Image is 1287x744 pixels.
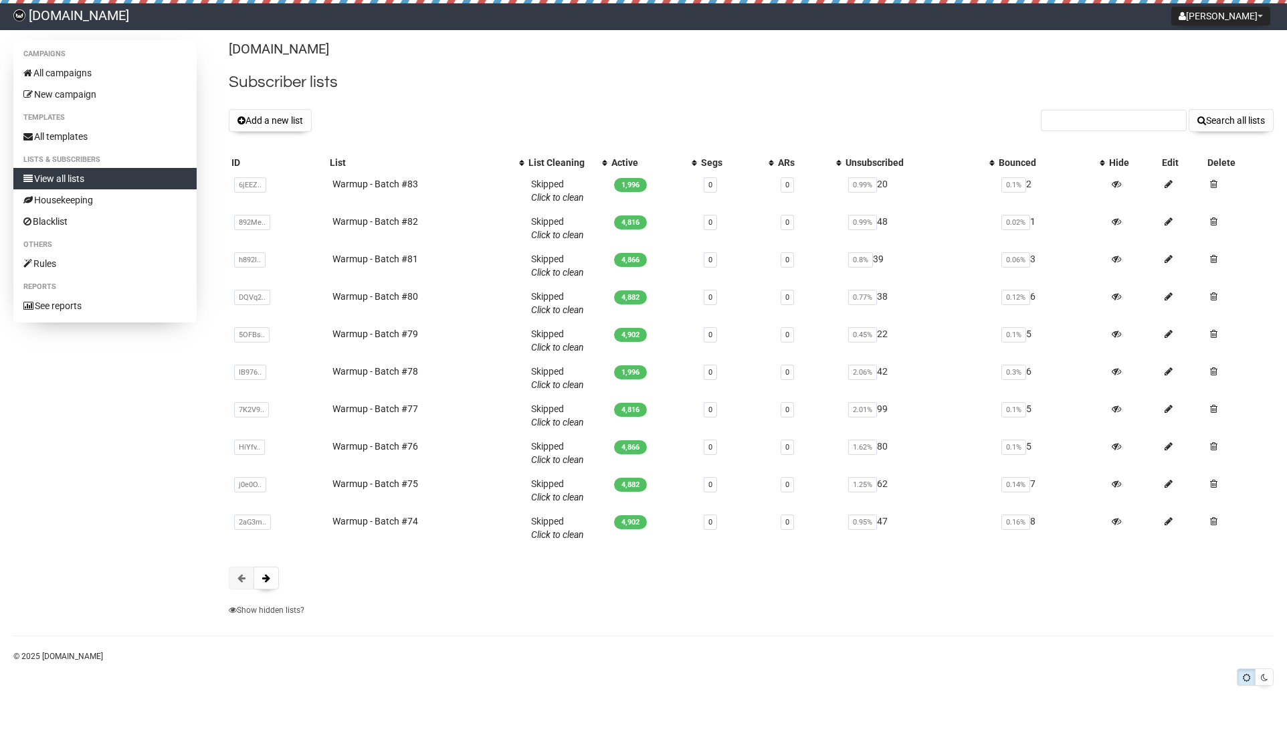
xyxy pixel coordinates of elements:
a: 0 [785,480,789,489]
span: 2.06% [848,365,877,380]
a: 0 [708,293,712,302]
span: 0.1% [1001,440,1026,455]
a: 0 [785,331,789,339]
span: 1.62% [848,440,877,455]
a: 0 [708,181,712,189]
a: Warmup - Batch #78 [332,366,418,377]
span: 4,866 [614,440,647,454]
a: See reports [13,295,197,316]
span: Skipped [531,403,584,428]
th: List: No sort applied, activate to apply an ascending sort [327,153,526,172]
td: 47 [843,509,996,547]
th: ID: No sort applied, sorting is disabled [229,153,326,172]
td: 42 [843,359,996,397]
span: 0.1% [1001,177,1026,193]
li: Campaigns [13,46,197,62]
a: Warmup - Batch #77 [332,403,418,414]
span: HiYfv.. [234,440,265,455]
td: 5 [996,434,1106,472]
a: Housekeeping [13,189,197,211]
td: 5 [996,397,1106,434]
span: 4,902 [614,515,647,529]
a: 0 [708,331,712,339]
td: 20 [843,172,996,209]
span: IB976.. [234,365,266,380]
td: 7 [996,472,1106,509]
span: Skipped [531,329,584,353]
td: 3 [996,247,1106,284]
div: Unsubscribed [846,156,983,169]
li: Lists & subscribers [13,152,197,168]
span: Skipped [531,216,584,240]
td: 80 [843,434,996,472]
span: 0.8% [848,252,873,268]
td: 6 [996,284,1106,322]
a: 0 [708,368,712,377]
a: Rules [13,253,197,274]
div: Active [611,156,685,169]
a: 0 [785,518,789,527]
th: Unsubscribed: No sort applied, activate to apply an ascending sort [843,153,996,172]
span: 0.99% [848,177,877,193]
span: Skipped [531,441,584,465]
span: Skipped [531,179,584,203]
span: Skipped [531,291,584,315]
a: 0 [785,293,789,302]
span: 4,882 [614,290,647,304]
a: View all lists [13,168,197,189]
a: 0 [708,443,712,452]
a: 0 [785,218,789,227]
span: 0.3% [1001,365,1026,380]
a: Warmup - Batch #74 [332,516,418,527]
td: 39 [843,247,996,284]
th: Delete: No sort applied, sorting is disabled [1205,153,1274,172]
div: Delete [1207,156,1271,169]
th: List Cleaning: No sort applied, activate to apply an ascending sort [526,153,609,172]
span: 5OFBs.. [234,327,270,343]
a: Show hidden lists? [229,606,304,615]
span: 0.77% [848,290,877,305]
td: 22 [843,322,996,359]
td: 2 [996,172,1106,209]
a: 0 [785,443,789,452]
td: 1 [996,209,1106,247]
div: List [330,156,512,169]
a: 0 [708,218,712,227]
span: 4,816 [614,215,647,229]
span: Skipped [531,516,584,540]
a: Click to clean [531,229,584,240]
th: ARs: No sort applied, activate to apply an ascending sort [775,153,843,172]
p: [DOMAIN_NAME] [229,40,1274,58]
a: 0 [708,405,712,414]
span: 4,866 [614,253,647,267]
span: h892l.. [234,252,266,268]
div: ID [231,156,324,169]
a: Warmup - Batch #81 [332,254,418,264]
span: DQVq2.. [234,290,270,305]
li: Templates [13,110,197,126]
p: © 2025 [DOMAIN_NAME] [13,649,1274,664]
span: 2.01% [848,402,877,417]
button: Search all lists [1189,109,1274,132]
a: Click to clean [531,192,584,203]
div: List Cleaning [528,156,595,169]
div: Edit [1162,156,1202,169]
span: 0.1% [1001,327,1026,343]
img: 4602a8289f017bacdf0f1cd7fe411e40 [13,9,25,21]
span: 0.45% [848,327,877,343]
span: Skipped [531,478,584,502]
a: 0 [785,405,789,414]
span: Skipped [531,254,584,278]
span: 4,882 [614,478,647,492]
th: Bounced: No sort applied, activate to apply an ascending sort [996,153,1106,172]
button: [PERSON_NAME] [1171,7,1270,25]
a: Click to clean [531,379,584,390]
a: 0 [785,256,789,264]
button: Add a new list [229,109,312,132]
span: 4,902 [614,328,647,342]
td: 38 [843,284,996,322]
div: ARs [778,156,829,169]
span: 0.99% [848,215,877,230]
a: 0 [785,181,789,189]
a: Click to clean [531,454,584,465]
